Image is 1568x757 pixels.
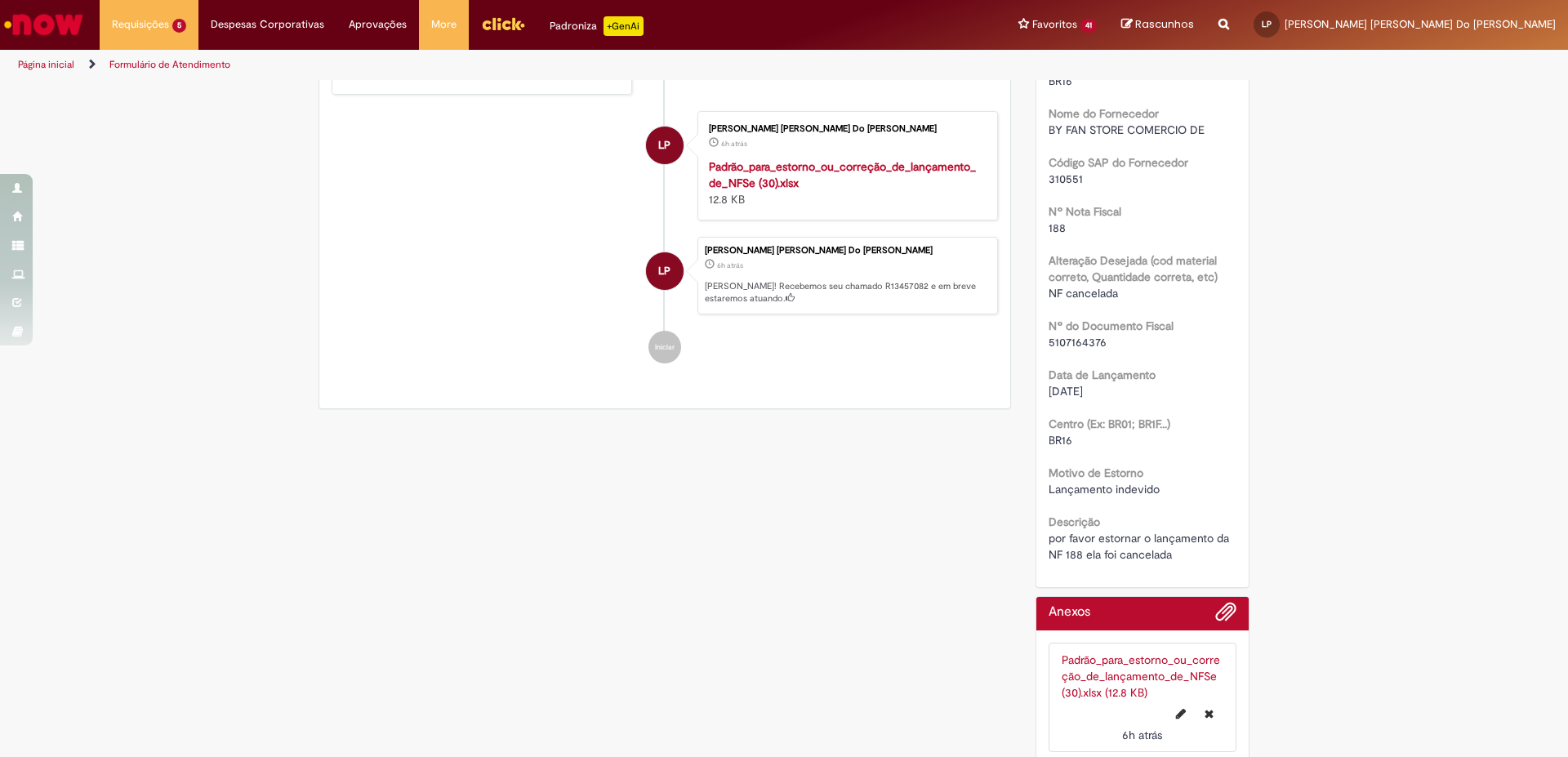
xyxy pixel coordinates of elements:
[332,237,998,315] li: Luis Guilherme Marques Do Prado
[109,58,230,71] a: Formulário de Atendimento
[1121,17,1194,33] a: Rascunhos
[646,252,684,290] div: Luis Guilherme Marques Do Prado
[431,16,457,33] span: More
[211,16,324,33] span: Despesas Corporativas
[1195,701,1223,727] button: Excluir Padrão_para_estorno_ou_correção_de_lançamento_de_NFSe (30).xlsx
[1049,605,1090,620] h2: Anexos
[1049,514,1100,529] b: Descrição
[709,159,976,190] a: Padrão_para_estorno_ou_correção_de_lançamento_de_NFSe (30).xlsx
[18,58,74,71] a: Página inicial
[717,260,743,270] time: 28/08/2025 11:18:44
[721,139,747,149] span: 6h atrás
[1049,220,1066,235] span: 188
[709,158,981,207] div: 12.8 KB
[1166,701,1196,727] button: Editar nome de arquivo Padrão_para_estorno_ou_correção_de_lançamento_de_NFSe (30).xlsx
[1049,253,1218,284] b: Alteração Desejada (cod material correto, Quantidade correta, etc)
[604,16,644,36] p: +GenAi
[1049,155,1188,170] b: Código SAP do Fornecedor
[1049,318,1174,333] b: Nº do Documento Fiscal
[1049,286,1118,301] span: NF cancelada
[1049,416,1170,431] b: Centro (Ex: BR01; BR1F...)
[481,11,525,36] img: click_logo_yellow_360x200.png
[1215,601,1236,630] button: Adicionar anexos
[1049,465,1143,480] b: Motivo de Estorno
[172,19,186,33] span: 5
[1049,433,1072,448] span: BR16
[709,124,981,134] div: [PERSON_NAME] [PERSON_NAME] Do [PERSON_NAME]
[1049,106,1159,121] b: Nome do Fornecedor
[349,16,407,33] span: Aprovações
[1049,171,1083,186] span: 310551
[550,16,644,36] div: Padroniza
[112,16,169,33] span: Requisições
[1049,384,1083,399] span: [DATE]
[1049,531,1232,562] span: por favor estornar o lançamento da NF 188 ela foi cancelada
[721,139,747,149] time: 28/08/2025 11:18:19
[646,127,684,164] div: Luis Guilherme Marques Do Prado
[658,126,670,165] span: LP
[1049,73,1072,88] span: BR16
[705,246,989,256] div: [PERSON_NAME] [PERSON_NAME] Do [PERSON_NAME]
[1049,482,1160,497] span: Lançamento indevido
[717,260,743,270] span: 6h atrás
[1049,335,1107,350] span: 5107164376
[1049,204,1121,219] b: Nº Nota Fiscal
[1049,367,1156,382] b: Data de Lançamento
[1080,19,1097,33] span: 41
[1062,652,1220,700] a: Padrão_para_estorno_ou_correção_de_lançamento_de_NFSe (30).xlsx (12.8 KB)
[1122,728,1162,742] span: 6h atrás
[12,50,1033,80] ul: Trilhas de página
[1032,16,1077,33] span: Favoritos
[705,280,989,305] p: [PERSON_NAME]! Recebemos seu chamado R13457082 e em breve estaremos atuando.
[2,8,86,41] img: ServiceNow
[658,252,670,291] span: LP
[1049,122,1205,137] span: BY FAN STORE COMERCIO DE
[1285,17,1556,31] span: [PERSON_NAME] [PERSON_NAME] Do [PERSON_NAME]
[1135,16,1194,32] span: Rascunhos
[1122,728,1162,742] time: 28/08/2025 11:18:19
[1262,19,1272,29] span: LP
